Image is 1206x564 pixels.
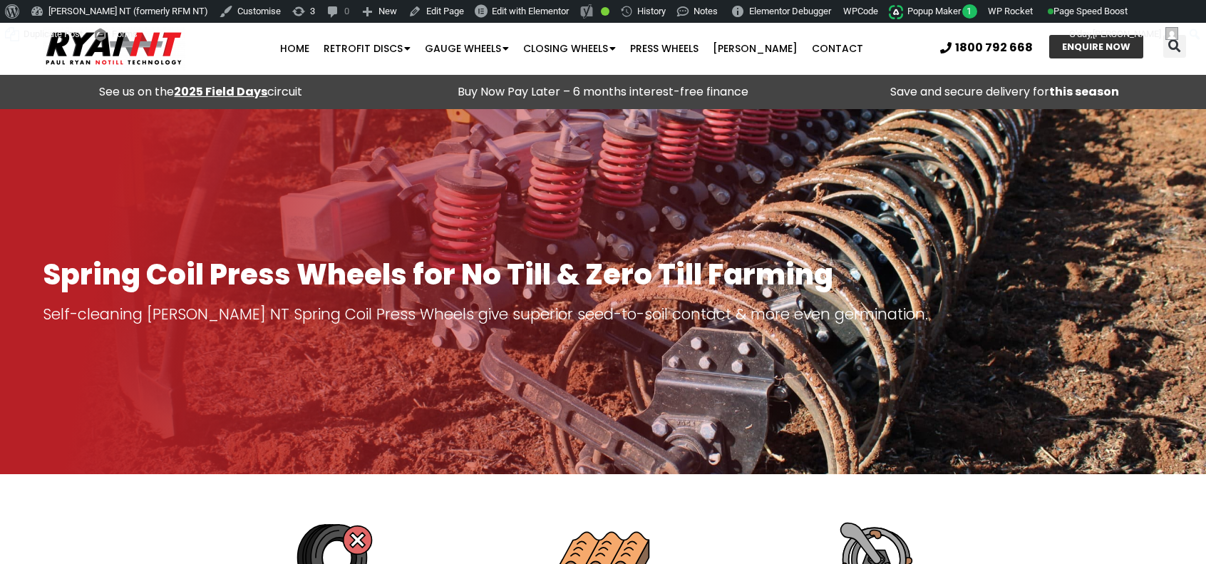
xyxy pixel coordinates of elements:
[1049,35,1143,58] a: ENQUIRE NOW
[805,34,870,63] a: Contact
[112,23,138,46] span: Forms
[418,34,516,63] a: Gauge Wheels
[43,304,1163,324] p: Self-cleaning [PERSON_NAME] NT Spring Coil Press Wheels give superior seed-to-soil contact & more...
[623,34,706,63] a: Press Wheels
[273,34,316,63] a: Home
[234,34,909,63] nav: Menu
[1093,29,1161,39] span: [PERSON_NAME]
[1163,35,1186,58] div: Search
[1062,42,1130,51] span: ENQUIRE NOW
[43,26,185,71] img: Ryan NT logo
[316,34,418,63] a: Retrofit Discs
[43,259,1163,290] h1: Spring Coil Press Wheels for No Till & Zero Till Farming
[24,23,83,46] span: Duplicate Post
[811,82,1199,102] p: Save and secure delivery for
[940,42,1033,53] a: 1800 792 668
[1064,23,1184,46] a: G'day,
[962,4,977,19] span: 1
[955,42,1033,53] span: 1800 792 668
[516,34,623,63] a: Closing Wheels
[1049,83,1119,100] strong: this season
[601,7,609,16] div: Good
[174,83,267,100] a: 2025 Field Days
[7,82,395,102] div: See us on the circuit
[706,34,805,63] a: [PERSON_NAME]
[492,6,569,16] span: Edit with Elementor
[409,82,797,102] p: Buy Now Pay Later – 6 months interest-free finance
